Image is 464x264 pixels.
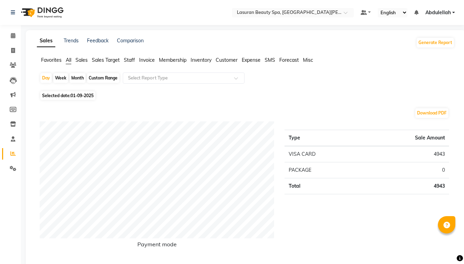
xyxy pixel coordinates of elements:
[53,73,68,83] div: Week
[285,178,363,194] td: Total
[64,37,79,44] a: Trends
[40,91,95,100] span: Selected date:
[303,57,313,63] span: Misc
[415,108,448,118] button: Download PDF
[285,162,363,178] td: PACKAGE
[417,38,454,48] button: Generate Report
[18,3,65,22] img: logo
[40,241,274,250] h6: Payment mode
[124,57,135,63] span: Staff
[37,35,55,47] a: Sales
[265,57,275,63] span: SMS
[87,37,109,44] a: Feedback
[41,57,62,63] span: Favorites
[75,57,88,63] span: Sales
[425,9,451,16] span: Abdulellah
[363,130,449,146] th: Sale Amount
[66,57,71,63] span: All
[285,130,363,146] th: Type
[70,73,86,83] div: Month
[92,57,120,63] span: Sales Target
[71,93,94,98] span: 01-09-2025
[216,57,238,63] span: Customer
[242,57,261,63] span: Expense
[87,73,119,83] div: Custom Range
[363,162,449,178] td: 0
[139,57,155,63] span: Invoice
[363,178,449,194] td: 4943
[159,57,186,63] span: Membership
[40,73,52,83] div: Day
[363,146,449,162] td: 4943
[285,146,363,162] td: VISA CARD
[279,57,299,63] span: Forecast
[117,37,144,44] a: Comparison
[191,57,211,63] span: Inventory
